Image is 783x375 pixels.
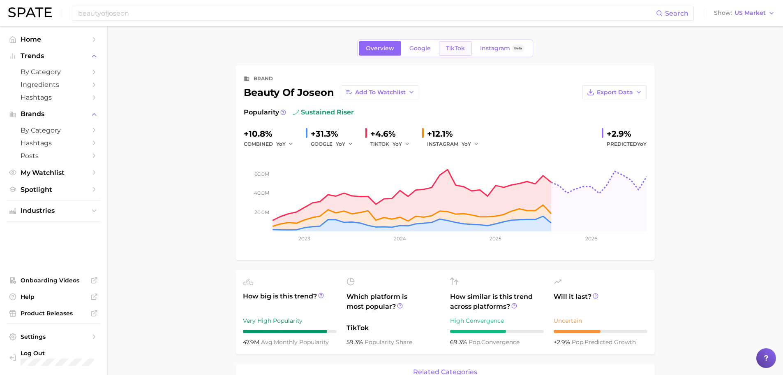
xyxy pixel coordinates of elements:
[243,291,337,312] span: How big is this trend?
[7,33,100,46] a: Home
[554,316,647,326] div: Uncertain
[554,338,572,346] span: +2.9%
[21,81,86,89] span: Ingredients
[261,338,274,346] abbr: average
[7,274,100,286] a: Onboarding Videos
[365,338,412,346] span: popularity share
[393,139,410,149] button: YoY
[21,68,86,76] span: by Category
[7,307,100,319] a: Product Releases
[346,323,440,333] span: TikTok
[712,8,777,19] button: ShowUS Market
[21,207,86,214] span: Industries
[293,107,354,117] span: sustained riser
[734,11,766,15] span: US Market
[243,316,337,326] div: Very High Popularity
[554,292,647,312] span: Will it last?
[21,152,86,160] span: Posts
[469,338,520,346] span: convergence
[514,45,522,52] span: Beta
[244,107,279,117] span: Popularity
[665,9,688,17] span: Search
[21,293,86,300] span: Help
[427,139,485,149] div: INSTAGRAM
[450,330,544,333] div: 6 / 10
[336,140,345,147] span: YoY
[21,277,86,284] span: Onboarding Videos
[346,292,440,319] span: Which platform is most popular?
[7,50,100,62] button: Trends
[714,11,732,15] span: Show
[243,338,261,346] span: 47.9m
[21,35,86,43] span: Home
[462,139,479,149] button: YoY
[21,52,86,60] span: Trends
[21,93,86,101] span: Hashtags
[554,330,647,333] div: 5 / 10
[293,109,299,116] img: sustained riser
[355,89,406,96] span: Add to Watchlist
[473,41,531,56] a: InstagramBeta
[585,235,597,242] tspan: 2026
[261,338,329,346] span: monthly popularity
[311,127,359,140] div: +31.3%
[446,45,465,52] span: TikTok
[244,127,299,140] div: +10.8%
[597,89,633,96] span: Export Data
[21,333,86,340] span: Settings
[490,235,501,242] tspan: 2025
[7,183,100,196] a: Spotlight
[21,310,86,317] span: Product Releases
[370,139,416,149] div: TIKTOK
[276,140,286,147] span: YoY
[7,149,100,162] a: Posts
[637,141,647,147] span: YoY
[582,85,647,99] button: Export Data
[21,349,99,357] span: Log Out
[7,91,100,104] a: Hashtags
[21,126,86,134] span: by Category
[77,6,656,20] input: Search here for a brand, industry, or ingredient
[244,85,419,99] div: beauty of joseon
[8,7,52,17] img: SPATE
[244,139,299,149] div: combined
[7,205,100,217] button: Industries
[409,45,431,52] span: Google
[311,139,359,149] div: GOOGLE
[243,330,337,333] div: 9 / 10
[7,108,100,120] button: Brands
[346,338,365,346] span: 59.3%
[393,140,402,147] span: YoY
[7,137,100,149] a: Hashtags
[21,169,86,177] span: My Watchlist
[450,292,544,312] span: How similar is this trend across platforms?
[450,338,469,346] span: 69.3%
[427,127,485,140] div: +12.1%
[7,331,100,343] a: Settings
[7,65,100,78] a: by Category
[359,41,401,56] a: Overview
[480,45,510,52] span: Instagram
[607,139,647,149] span: Predicted
[298,235,310,242] tspan: 2023
[7,124,100,137] a: by Category
[254,74,273,84] div: brand
[450,316,544,326] div: High Convergence
[439,41,472,56] a: TikTok
[393,235,406,242] tspan: 2024
[7,291,100,303] a: Help
[402,41,438,56] a: Google
[276,139,294,149] button: YoY
[21,110,86,118] span: Brands
[21,186,86,193] span: Spotlight
[7,78,100,91] a: Ingredients
[370,127,416,140] div: +4.6%
[607,127,647,140] div: +2.9%
[7,166,100,179] a: My Watchlist
[462,140,471,147] span: YoY
[341,85,419,99] button: Add to Watchlist
[7,347,100,368] a: Log out. Currently logged in with e-mail yemin@goodai-global.com.
[366,45,394,52] span: Overview
[336,139,353,149] button: YoY
[572,338,636,346] span: predicted growth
